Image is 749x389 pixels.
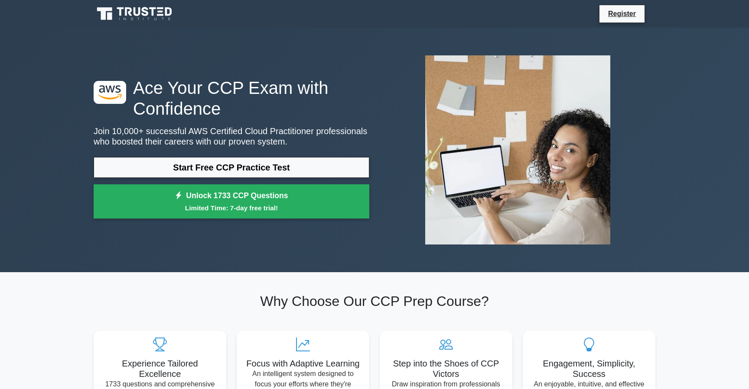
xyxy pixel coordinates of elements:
a: Register [603,8,641,19]
a: Start Free CCP Practice Test [94,157,369,178]
h5: Focus with Adaptive Learning [244,358,362,369]
h1: Ace Your CCP Exam with Confidence [94,77,369,119]
h5: Experience Tailored Excellence [101,358,219,379]
small: Limited Time: 7-day free trial! [104,203,358,213]
h5: Step into the Shoes of CCP Victors [387,358,505,379]
a: Unlock 1733 CCP QuestionsLimited Time: 7-day free trial! [94,184,369,219]
h5: Engagement, Simplicity, Success [530,358,648,379]
p: Join 10,000+ successful AWS Certified Cloud Practitioner professionals who boosted their careers ... [94,126,369,147]
h2: Why Choose Our CCP Prep Course? [94,293,655,309]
